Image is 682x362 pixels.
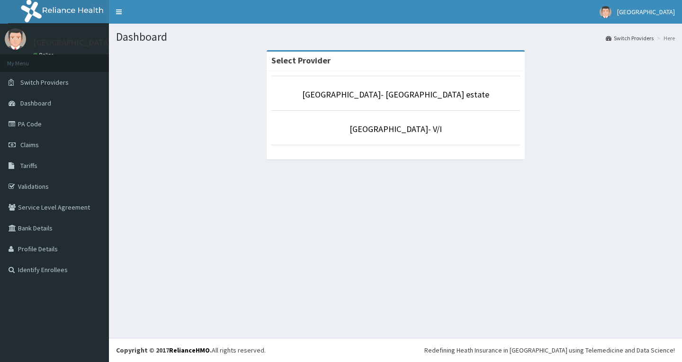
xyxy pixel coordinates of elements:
[116,346,212,354] strong: Copyright © 2017 .
[169,346,210,354] a: RelianceHMO
[33,38,111,47] p: [GEOGRAPHIC_DATA]
[600,6,611,18] img: User Image
[20,141,39,149] span: Claims
[655,34,675,42] li: Here
[20,99,51,107] span: Dashboard
[109,338,682,362] footer: All rights reserved.
[271,55,331,66] strong: Select Provider
[5,28,26,50] img: User Image
[606,34,654,42] a: Switch Providers
[33,52,56,58] a: Online
[302,89,489,100] a: [GEOGRAPHIC_DATA]- [GEOGRAPHIC_DATA] estate
[116,31,675,43] h1: Dashboard
[350,124,442,134] a: [GEOGRAPHIC_DATA]- V/I
[617,8,675,16] span: [GEOGRAPHIC_DATA]
[20,78,69,87] span: Switch Providers
[424,345,675,355] div: Redefining Heath Insurance in [GEOGRAPHIC_DATA] using Telemedicine and Data Science!
[20,161,37,170] span: Tariffs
